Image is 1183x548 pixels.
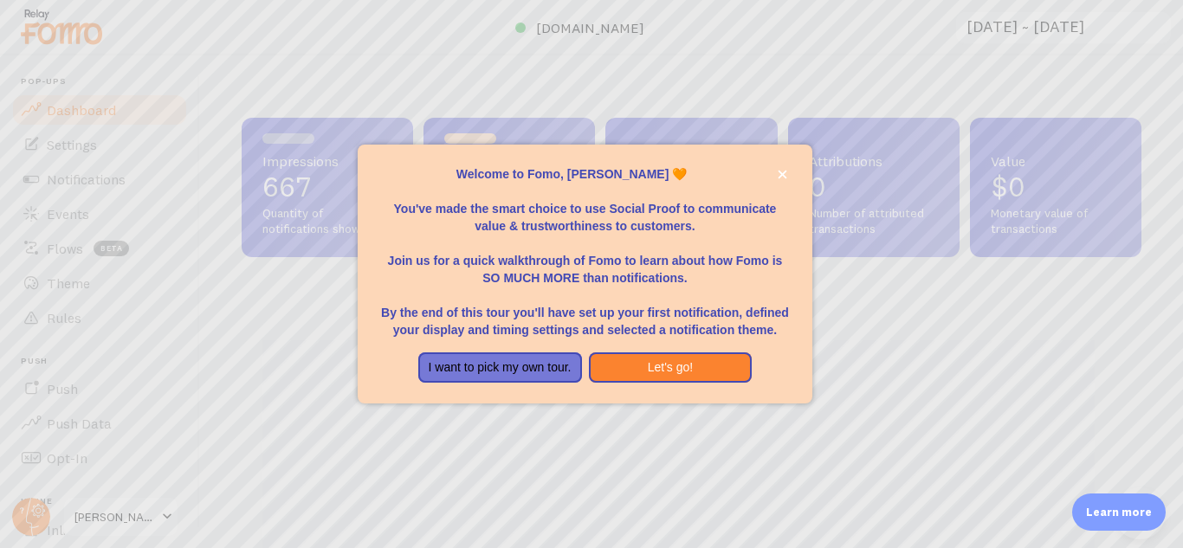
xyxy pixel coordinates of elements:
[589,352,753,384] button: Let's go!
[378,183,791,235] p: You've made the smart choice to use Social Proof to communicate value & trustworthiness to custom...
[378,287,791,338] p: By the end of this tour you'll have set up your first notification, defined your display and timi...
[773,165,792,184] button: close,
[358,145,811,404] div: Welcome to Fomo, francisco Gabriel 🧡You&amp;#39;ve made the smart choice to use Social Proof to c...
[378,165,791,183] p: Welcome to Fomo, [PERSON_NAME] 🧡
[378,235,791,287] p: Join us for a quick walkthrough of Fomo to learn about how Fomo is SO MUCH MORE than notifications.
[1086,504,1152,520] p: Learn more
[418,352,582,384] button: I want to pick my own tour.
[1072,493,1166,531] div: Learn more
